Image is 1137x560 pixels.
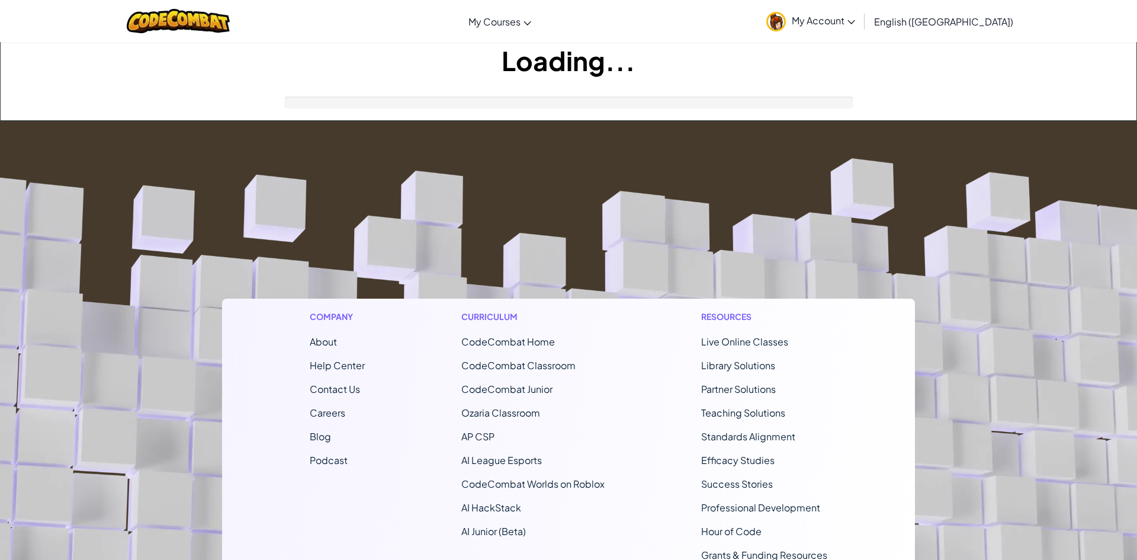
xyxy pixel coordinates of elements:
a: Partner Solutions [701,383,776,395]
a: AI HackStack [461,501,521,514]
a: CodeCombat Classroom [461,359,576,372]
a: Help Center [310,359,365,372]
a: CodeCombat Junior [461,383,553,395]
span: Contact Us [310,383,360,395]
a: AI League Esports [461,454,542,466]
a: Hour of Code [701,525,762,537]
a: Success Stories [701,478,773,490]
a: Standards Alignment [701,430,795,443]
a: My Account [760,2,861,40]
span: My Courses [468,15,521,28]
img: CodeCombat logo [127,9,230,33]
a: CodeCombat Worlds on Roblox [461,478,605,490]
a: Blog [310,430,331,443]
span: English ([GEOGRAPHIC_DATA]) [874,15,1013,28]
a: Efficacy Studies [701,454,775,466]
a: Live Online Classes [701,335,788,348]
a: About [310,335,337,348]
a: Careers [310,407,345,419]
span: CodeCombat Home [461,335,555,348]
img: avatar [766,12,786,31]
a: English ([GEOGRAPHIC_DATA]) [868,5,1019,37]
a: Ozaria Classroom [461,407,540,419]
a: My Courses [462,5,537,37]
a: Teaching Solutions [701,407,785,419]
a: Podcast [310,454,348,466]
a: AI Junior (Beta) [461,525,526,537]
h1: Resources [701,311,827,323]
span: My Account [792,14,855,27]
a: AP CSP [461,430,494,443]
h1: Loading... [1,42,1136,79]
a: Library Solutions [701,359,775,372]
h1: Curriculum [461,311,605,323]
a: Professional Development [701,501,820,514]
h1: Company [310,311,365,323]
